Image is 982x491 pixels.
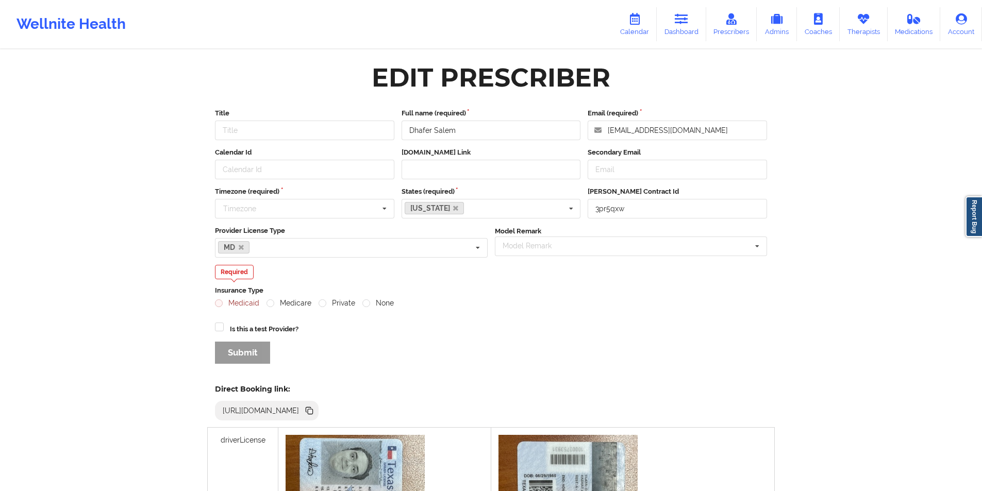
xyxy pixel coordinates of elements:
[495,226,541,236] label: Model Remark
[706,7,757,41] a: Prescribers
[319,299,355,308] label: Private
[966,196,982,237] a: Report Bug
[402,121,581,140] input: Full name
[402,147,581,158] label: [DOMAIN_NAME] Link
[215,147,394,158] label: Calendar Id
[402,187,581,197] label: States (required)
[797,7,840,41] a: Coaches
[215,226,488,236] label: Provider License Type
[757,7,797,41] a: Admins
[215,108,394,118] label: Title
[405,202,464,214] a: [US_STATE]
[219,405,304,416] div: [URL][DOMAIN_NAME]
[588,199,767,218] input: Deel Contract Id
[940,7,982,41] a: Account
[588,160,767,179] input: Email
[612,7,657,41] a: Calendar
[588,108,767,118] label: Email (required)
[215,160,394,179] input: Calendar Id
[215,265,254,279] div: Required
[588,121,767,140] input: Email address
[215,187,394,197] label: Timezone (required)
[230,324,298,334] label: Is this a test Provider?
[840,7,888,41] a: Therapists
[215,384,319,394] h5: Direct Booking link:
[215,285,767,296] label: Insurance Type
[223,205,256,212] div: Timezone
[362,299,394,308] label: None
[588,147,767,158] label: Secondary Email
[888,7,941,41] a: Medications
[215,121,394,140] input: Title
[267,299,311,308] label: Medicare
[402,108,581,118] label: Full name (required)
[500,240,567,252] div: Model Remark
[372,61,610,94] div: Edit Prescriber
[215,299,259,308] label: Medicaid
[218,241,249,253] a: MD
[657,7,706,41] a: Dashboard
[588,187,767,197] label: [PERSON_NAME] Contract Id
